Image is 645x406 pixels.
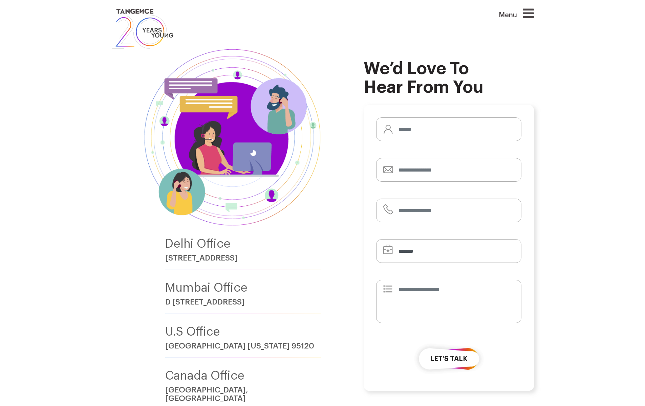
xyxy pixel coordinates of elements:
h4: U.S Office [165,325,321,338]
h4: Mumbai Office [165,281,321,294]
h4: Canada Office [165,369,321,382]
h6: D [STREET_ADDRESS] [165,298,321,306]
h6: [GEOGRAPHIC_DATA] [US_STATE] 95120 [165,342,321,350]
button: let's talk [413,339,485,378]
h2: We’d Love to Hear From You [364,60,534,97]
h4: Delhi Office [165,237,321,250]
img: logo SVG [111,7,174,51]
h6: [GEOGRAPHIC_DATA], [GEOGRAPHIC_DATA] [165,386,321,403]
h6: [STREET_ADDRESS] [165,254,321,262]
